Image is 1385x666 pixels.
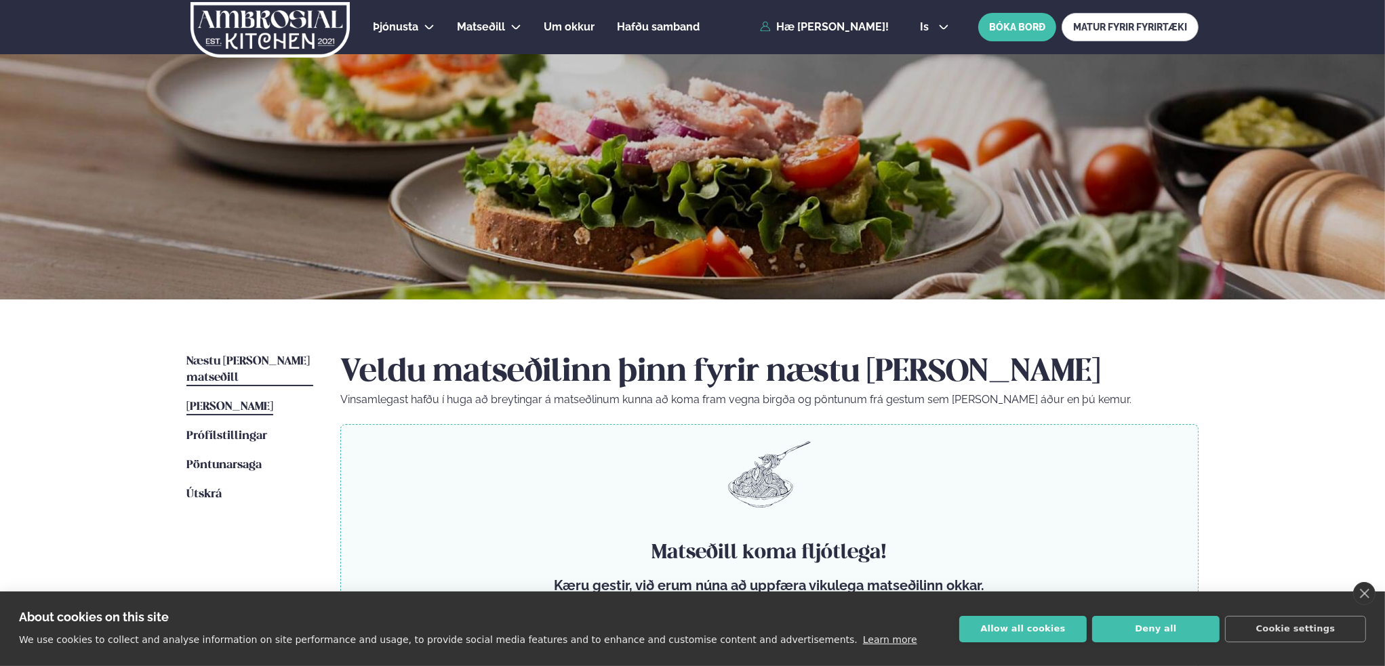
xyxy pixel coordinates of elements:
a: Næstu [PERSON_NAME] matseðill [186,354,313,386]
button: Allow all cookies [959,616,1087,642]
span: Matseðill [457,20,505,33]
span: Þjónusta [373,20,418,33]
a: Útskrá [186,486,222,503]
a: [PERSON_NAME] [186,399,273,415]
span: Pöntunarsaga [186,459,262,471]
button: Cookie settings [1225,616,1366,642]
span: Prófílstillingar [186,430,267,442]
a: Prófílstillingar [186,428,267,444]
a: Matseðill [457,19,505,35]
h4: Matseðill koma fljótlega! [533,539,1006,566]
a: close [1353,582,1376,605]
span: is [920,22,933,33]
a: MATUR FYRIR FYRIRTÆKI [1062,13,1199,41]
span: Hafðu samband [617,20,700,33]
h2: Veldu matseðilinn þinn fyrir næstu [PERSON_NAME] [340,354,1199,392]
span: Útskrá [186,488,222,500]
a: Um okkur [544,19,595,35]
button: is [909,22,960,33]
p: Vinsamlegast hafðu í huga að breytingar á matseðlinum kunna að koma fram vegna birgða og pöntunum... [340,392,1199,408]
p: Kæru gestir, við erum núna að uppfæra vikulega matseðilinn okkar. [533,577,1006,594]
img: pasta [728,441,811,507]
img: logo [189,2,351,58]
span: Um okkur [544,20,595,33]
p: We use cookies to collect and analyse information on site performance and usage, to provide socia... [19,634,858,645]
span: Næstu [PERSON_NAME] matseðill [186,356,310,383]
a: Hæ [PERSON_NAME]! [760,21,889,33]
button: BÓKA BORÐ [978,13,1056,41]
strong: About cookies on this site [19,610,169,624]
a: Pöntunarsaga [186,457,262,474]
a: Hafðu samband [617,19,700,35]
a: Þjónusta [373,19,418,35]
a: Learn more [863,634,917,645]
button: Deny all [1092,616,1220,642]
span: [PERSON_NAME] [186,401,273,413]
